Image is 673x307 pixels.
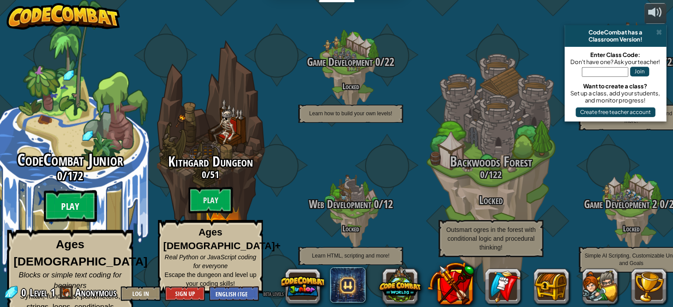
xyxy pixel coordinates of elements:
h3: / [281,56,421,68]
h4: Locked [281,82,421,91]
strong: Ages [DEMOGRAPHIC_DATA]+ [163,227,281,251]
span: Backwoods Forest [450,152,532,171]
button: Adjust volume [644,3,666,24]
h3: / [140,169,281,180]
span: 0 [21,285,29,299]
span: 0 [657,197,665,212]
button: Join [630,67,649,76]
span: Game Development 2 [584,197,657,212]
span: 0 [202,168,206,181]
span: Web Development [309,197,371,212]
h3: Locked [421,194,561,206]
strong: Ages [DEMOGRAPHIC_DATA] [14,238,148,268]
img: CodeCombat - Learn how to code by playing a game [7,3,120,30]
span: CodeCombat Junior [17,148,123,171]
btn: Play [188,187,233,213]
span: Game Development [307,54,373,69]
button: Log In [121,286,161,301]
span: 0 [57,168,62,184]
h3: / [421,169,561,180]
span: 12 [383,197,393,212]
button: Sign Up [165,286,205,301]
span: 0 [480,168,485,181]
span: Learn how to build your own levels! [309,110,392,117]
div: Don't have one? Ask your teacher! [569,58,662,65]
span: 122 [488,168,502,181]
span: Real Python or JavaScript coding for everyone [165,254,256,269]
span: 0 [373,54,380,69]
span: 1 [50,285,55,299]
h4: Locked [281,224,421,233]
span: Escape the dungeon and level up your coding skills! [165,271,257,287]
span: beta levels on [263,289,290,298]
div: Want to create a class? [569,83,662,90]
div: Classroom Version! [568,36,663,43]
span: Kithgard Dungeon [168,152,253,171]
div: Set up a class, add your students, and monitor progress! [569,90,662,104]
div: Enter Class Code: [569,51,662,58]
span: 172 [67,168,83,184]
span: Learn HTML, scripting and more! [312,253,389,259]
button: Create free teacher account [576,107,655,117]
span: Blocks or simple text coding for beginners [19,271,122,290]
btn: Play [44,190,97,222]
span: 51 [210,168,219,181]
span: Level [30,285,47,300]
h3: / [281,198,421,210]
span: Anonymous [75,285,116,299]
span: 22 [385,54,394,69]
span: Outsmart ogres in the forest with conditional logic and procedural thinking! [446,226,535,251]
div: CodeCombat has a [568,29,663,36]
span: 0 [371,197,379,212]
